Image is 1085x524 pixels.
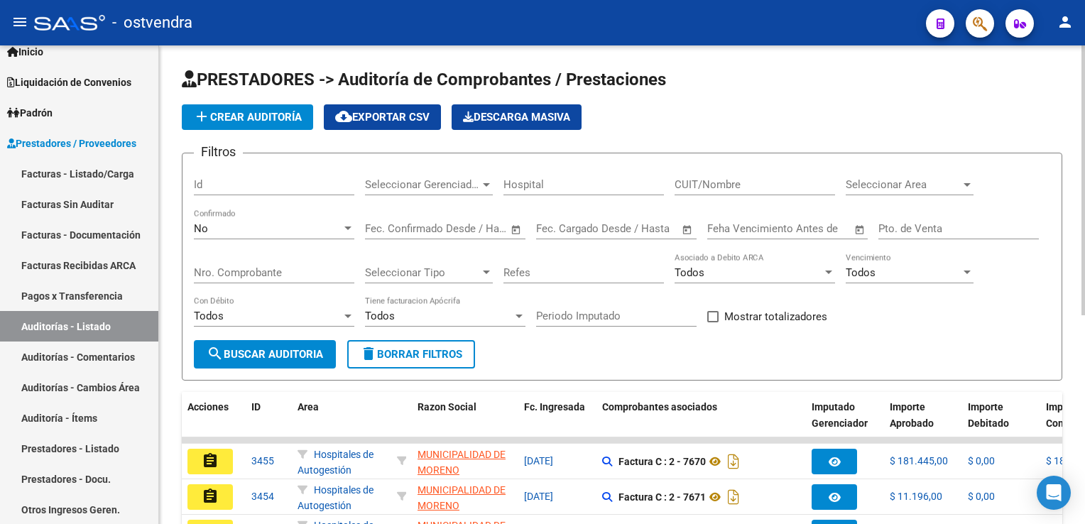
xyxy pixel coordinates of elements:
span: ID [251,401,261,413]
mat-icon: assignment [202,452,219,469]
span: Todos [675,266,704,279]
div: Open Intercom Messenger [1037,476,1071,510]
span: Imputado Gerenciador [812,401,868,429]
datatable-header-cell: Comprobantes asociados [596,392,806,454]
span: Hospitales de Autogestión [298,484,374,512]
span: Todos [194,310,224,322]
button: Descarga Masiva [452,104,582,130]
datatable-header-cell: Razon Social [412,392,518,454]
span: Fc. Ingresada [524,401,585,413]
span: Exportar CSV [335,111,430,124]
span: Borrar Filtros [360,348,462,361]
input: Fecha fin [606,222,675,235]
mat-icon: person [1057,13,1074,31]
button: Borrar Filtros [347,340,475,369]
div: - 33999001179 [418,447,513,476]
datatable-header-cell: Area [292,392,391,454]
span: Buscar Auditoria [207,348,323,361]
mat-icon: assignment [202,488,219,505]
span: Todos [365,310,395,322]
span: Razon Social [418,401,476,413]
span: Comprobantes asociados [602,401,717,413]
button: Buscar Auditoria [194,340,336,369]
span: [DATE] [524,491,553,502]
mat-icon: search [207,345,224,362]
span: 3455 [251,455,274,466]
span: Padrón [7,105,53,121]
span: Acciones [187,401,229,413]
span: Importe Debitado [968,401,1009,429]
span: No [194,222,208,235]
mat-icon: add [193,108,210,125]
datatable-header-cell: Imputado Gerenciador [806,392,884,454]
button: Open calendar [680,222,696,238]
strong: Factura C : 2 - 7671 [618,491,706,503]
datatable-header-cell: Importe Debitado [962,392,1040,454]
span: $ 11.196,00 [890,491,942,502]
button: Exportar CSV [324,104,441,130]
i: Descargar documento [724,450,743,473]
span: MUNICIPALIDAD DE MORENO [418,484,506,512]
button: Open calendar [508,222,525,238]
span: $ 0,00 [968,455,995,466]
input: Fecha fin [435,222,504,235]
span: Seleccionar Gerenciador [365,178,480,191]
span: Area [298,401,319,413]
span: $ 181.445,00 [890,455,948,466]
span: $ 0,00 [968,491,995,502]
span: 3454 [251,491,274,502]
span: Prestadores / Proveedores [7,136,136,151]
input: Fecha inicio [536,222,594,235]
span: Todos [846,266,876,279]
span: [DATE] [524,455,553,466]
span: PRESTADORES -> Auditoría de Comprobantes / Prestaciones [182,70,666,89]
span: Seleccionar Area [846,178,961,191]
i: Descargar documento [724,486,743,508]
span: Crear Auditoría [193,111,302,124]
datatable-header-cell: Importe Aprobado [884,392,962,454]
input: Fecha inicio [365,222,422,235]
span: - ostvendra [112,7,192,38]
app-download-masive: Descarga masiva de comprobantes (adjuntos) [452,104,582,130]
datatable-header-cell: Fc. Ingresada [518,392,596,454]
span: Inicio [7,44,43,60]
mat-icon: cloud_download [335,108,352,125]
button: Open calendar [852,222,868,238]
datatable-header-cell: ID [246,392,292,454]
mat-icon: menu [11,13,28,31]
span: Descarga Masiva [463,111,570,124]
span: Mostrar totalizadores [724,308,827,325]
strong: Factura C : 2 - 7670 [618,456,706,467]
h3: Filtros [194,142,243,162]
span: Hospitales de Autogestión [298,449,374,476]
span: MUNICIPALIDAD DE MORENO [418,449,506,476]
div: - 33999001179 [418,482,513,512]
button: Crear Auditoría [182,104,313,130]
span: Seleccionar Tipo [365,266,480,279]
datatable-header-cell: Acciones [182,392,246,454]
span: Liquidación de Convenios [7,75,131,90]
mat-icon: delete [360,345,377,362]
span: Importe Aprobado [890,401,934,429]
